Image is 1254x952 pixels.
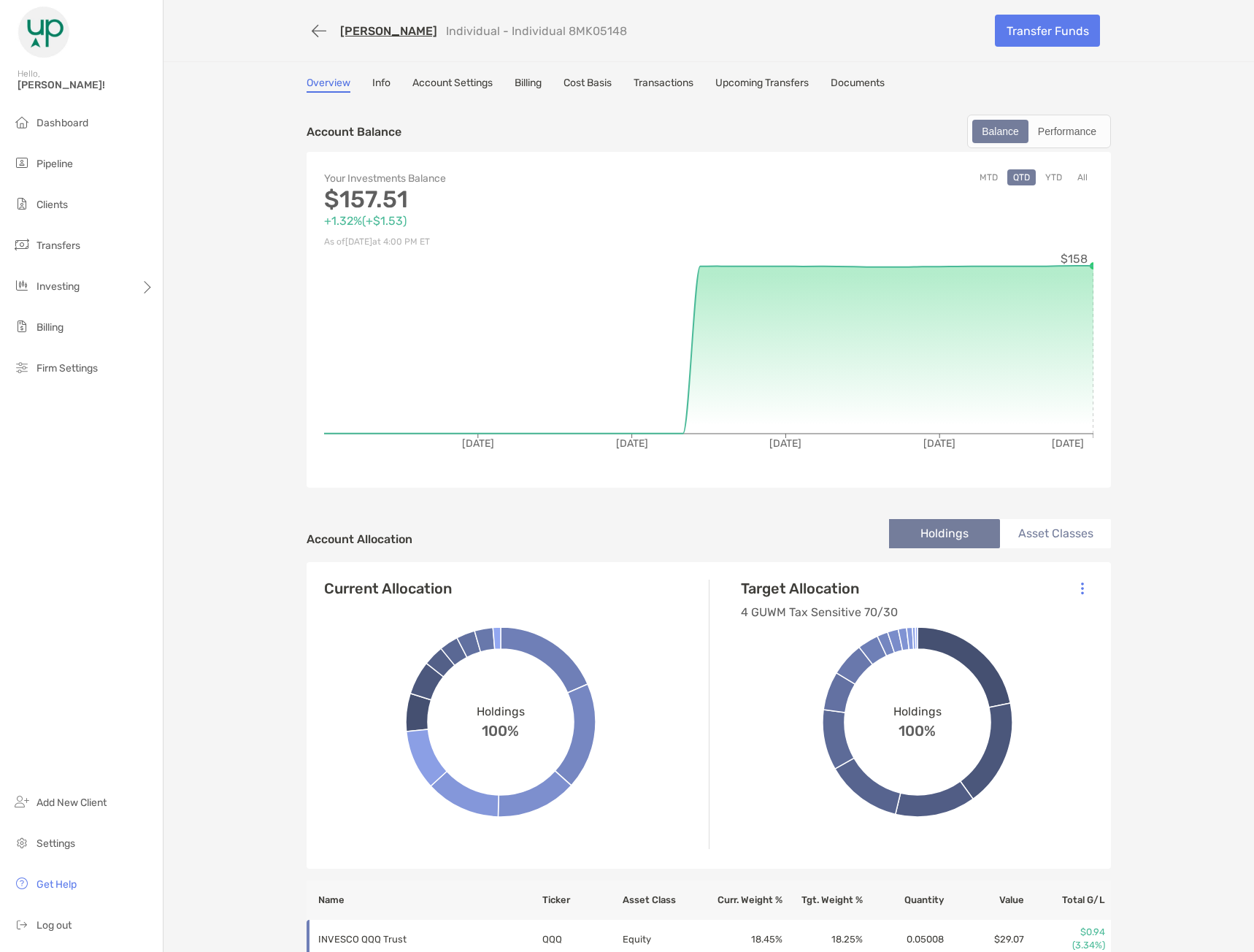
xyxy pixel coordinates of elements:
[36,321,64,334] span: Billing
[634,77,693,93] a: Transactions
[36,199,68,211] span: Clients
[13,358,31,376] img: firm-settings icon
[974,169,1004,185] button: MTD
[36,280,80,293] span: Investing
[995,15,1100,47] a: Transfer Funds
[769,437,801,450] tspan: [DATE]
[715,77,809,93] a: Upcoming Transfers
[1000,519,1111,548] li: Asset Classes
[563,77,612,93] a: Cost Basis
[945,880,1025,920] th: Value
[13,318,31,335] img: billing icon
[1052,437,1084,450] tspan: [DATE]
[324,212,709,230] p: +1.32% ( +$1.53 )
[18,79,154,91] span: [PERSON_NAME]!
[974,121,1027,142] div: Balance
[13,875,31,892] img: get-help icon
[13,113,31,131] img: dashboard icon
[831,77,885,93] a: Documents
[446,24,627,38] p: Individual - Individual 8MK05148
[412,77,493,93] a: Account Settings
[1030,121,1104,142] div: Performance
[923,437,955,450] tspan: [DATE]
[1039,169,1068,185] button: YTD
[36,362,98,375] span: Firm Settings
[1026,926,1105,939] p: $0.94
[307,77,350,93] a: Overview
[462,437,494,450] tspan: [DATE]
[477,705,525,718] span: Holdings
[307,880,542,920] th: Name
[36,239,80,252] span: Transfers
[741,580,898,597] h4: Target Allocation
[36,878,77,891] span: Get Help
[36,158,73,170] span: Pipeline
[13,195,31,212] img: clients icon
[783,880,863,920] th: Tgt. Weight %
[13,277,31,294] img: investing icon
[324,169,709,188] p: Your Investments Balance
[13,915,31,933] img: logout icon
[13,154,31,172] img: pipeline icon
[515,77,542,93] a: Billing
[967,115,1111,148] div: segmented control
[13,793,31,810] img: add_new_client icon
[36,919,72,932] span: Log out
[1081,582,1084,595] img: Icon List Menu
[741,603,898,621] p: 4 GUWM Tax Sensitive 70/30
[1061,252,1088,266] tspan: $158
[36,796,107,809] span: Add New Client
[899,718,936,740] span: 100%
[324,191,709,209] p: $157.51
[889,519,1000,548] li: Holdings
[622,880,702,920] th: Asset Class
[1072,169,1093,185] button: All
[1025,880,1111,920] th: Total G/L
[863,880,944,920] th: Quantity
[1026,939,1105,952] p: (3.34%)
[13,236,31,253] img: transfers icon
[307,123,401,141] p: Account Balance
[542,880,622,920] th: Ticker
[893,705,942,718] span: Holdings
[482,718,519,740] span: 100%
[616,437,648,450] tspan: [DATE]
[318,930,523,948] p: INVESCO QQQ Trust
[324,233,709,251] p: As of [DATE] at 4:00 PM ET
[13,834,31,851] img: settings icon
[18,6,70,58] img: Zoe Logo
[307,532,412,546] h4: Account Allocation
[372,77,391,93] a: Info
[1007,169,1036,185] button: QTD
[324,580,452,597] h4: Current Allocation
[340,24,437,38] a: [PERSON_NAME]
[36,117,88,129] span: Dashboard
[702,880,782,920] th: Curr. Weight %
[36,837,75,850] span: Settings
